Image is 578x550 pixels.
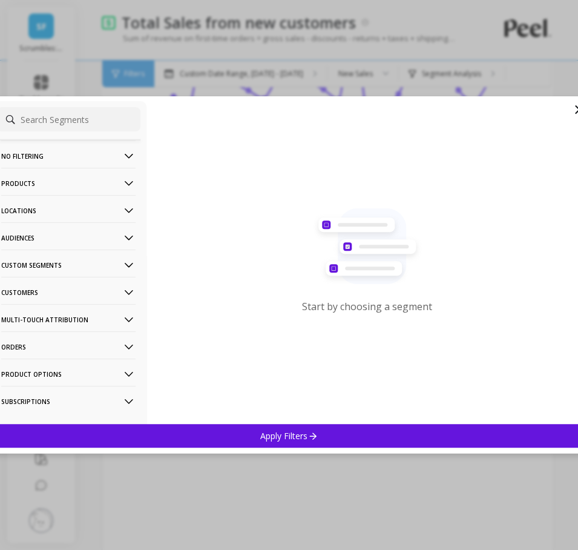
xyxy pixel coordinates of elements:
p: Products [1,168,136,199]
p: Customers [1,277,136,308]
p: Start by choosing a segment [302,300,432,313]
p: Audiences [1,222,136,253]
p: Multi-Touch Attribution [1,304,136,335]
p: Apply Filters [260,430,318,442]
p: Subscriptions [1,386,136,417]
p: Locations [1,195,136,226]
p: No filtering [1,141,136,171]
p: Orders [1,331,136,362]
p: Custom Segments [1,250,136,280]
p: Product Options [1,359,136,389]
